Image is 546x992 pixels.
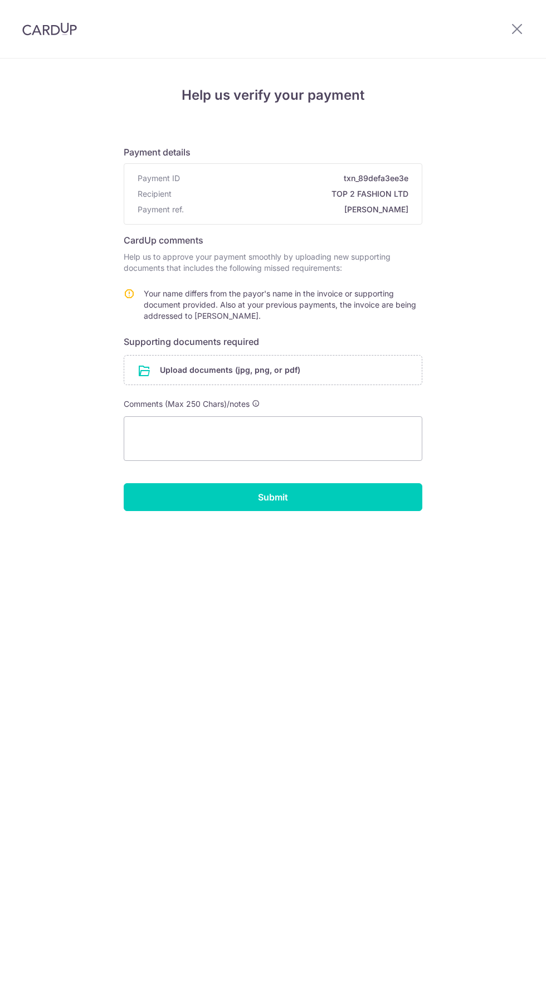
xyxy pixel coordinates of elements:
[124,145,422,159] h6: Payment details
[138,173,180,184] span: Payment ID
[124,335,422,348] h6: Supporting documents required
[124,483,422,511] input: Submit
[138,188,172,200] span: Recipient
[22,22,77,36] img: CardUp
[188,204,408,215] span: [PERSON_NAME]
[124,355,422,385] div: Upload documents (jpg, png, or pdf)
[124,234,422,247] h6: CardUp comments
[176,188,408,200] span: TOP 2 FASHION LTD
[124,399,250,409] span: Comments (Max 250 Chars)/notes
[144,289,416,320] span: Your name differs from the payor's name in the invoice or supporting document provided. Also at y...
[124,251,422,274] p: Help us to approve your payment smoothly by uploading new supporting documents that includes the ...
[184,173,408,184] span: txn_89defa3ee3e
[124,85,422,105] h4: Help us verify your payment
[138,204,184,215] span: Payment ref.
